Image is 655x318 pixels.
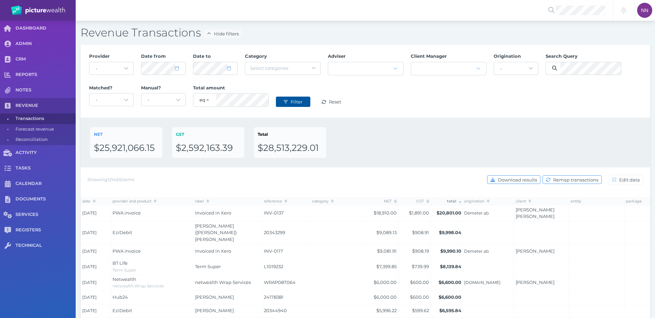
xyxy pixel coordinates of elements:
span: Filter [289,99,305,105]
td: [DATE] [81,221,111,244]
span: Invoiced in Xero [195,248,231,254]
button: Filter [276,97,310,107]
span: SERVICES [15,212,76,218]
span: NOTES [15,87,76,93]
span: WRAP087064 [264,279,309,286]
span: CRM [15,56,76,62]
span: TASKS [15,165,76,171]
span: client [516,199,531,204]
span: 20343299 [264,229,309,236]
td: [DATE] [81,259,111,275]
span: 20344940 [264,307,309,314]
span: NET [384,199,397,204]
div: $25,921,066.15 [94,142,159,154]
span: Matched? [89,85,112,90]
span: Term Super [195,264,221,269]
span: REVENUE [15,103,76,109]
div: Noah Nelson [637,3,652,18]
td: 24178381 [262,290,311,304]
span: Date to [193,53,211,59]
span: reference [264,199,287,204]
button: Hide filters [204,29,242,38]
span: $6,000.00 [374,294,397,300]
button: Remap transactions [543,175,602,184]
td: INV-0117 [262,244,311,259]
span: Demeter.ab [464,210,513,216]
td: L1019232 [262,259,311,275]
span: Edit data [618,177,643,183]
span: Showing 121465 items [87,177,134,182]
span: Total amount [193,85,225,90]
span: Transactions [15,113,73,124]
span: ACTIVITY [15,150,76,156]
span: Hide filters [212,31,241,36]
span: INV-0117 [264,248,309,255]
td: [DATE] [81,244,111,259]
td: Demeter.ab [463,244,514,259]
span: INV-0137 [264,210,309,217]
span: $600.00 [410,294,429,300]
span: $599.62 [412,308,429,313]
span: Category [245,53,267,59]
span: $7,399.85 [376,264,397,269]
a: [PERSON_NAME] [516,279,555,285]
span: label [195,199,209,204]
span: $6,600.00 [439,279,461,285]
span: Forecast revenue [15,124,73,135]
span: TECHNICAL [15,243,76,249]
span: Origination [494,53,521,59]
span: category [312,199,334,204]
span: GST [176,132,184,137]
td: [DATE] [81,290,111,304]
span: [PERSON_NAME] [195,294,234,300]
span: [PERSON_NAME] [195,308,234,313]
span: $8,139.84 [440,264,461,269]
span: $9,990.10 [440,248,461,254]
span: date [82,199,96,204]
div: $28,513,229.01 [258,142,322,154]
span: $20,801.00 [437,210,461,216]
span: ADMIN [15,41,76,47]
h2: Revenue Transactions [80,25,650,40]
span: Invoiced in Xero [195,210,231,216]
span: $908.19 [412,248,429,254]
span: $18,910.00 [374,210,397,216]
span: $1,891.00 [409,210,429,216]
span: origination [464,199,490,204]
span: provider and product [112,199,157,204]
select: eq = equals; neq = not equals; lt = less than; gt = greater than [200,94,213,107]
span: Provider [89,53,110,59]
span: Reset [327,99,344,105]
span: NN [641,8,648,13]
span: EziDebit [112,230,132,235]
span: Term Super [112,267,136,273]
div: $2,592,163.39 [176,142,240,154]
span: PWA invoice [112,248,141,254]
span: BT Life [112,260,128,266]
span: netwealth Wrap Services [195,279,251,285]
img: PW [11,6,65,15]
td: 20343299 [262,221,311,244]
button: Edit data [609,175,643,185]
span: $6,600.00 [439,294,461,300]
span: REPORTS [15,72,76,78]
span: $9,998.04 [439,230,461,235]
span: Client Manager [411,53,447,59]
span: Adviser [328,53,346,59]
span: $9,081.91 [377,248,397,254]
span: $5,996.22 [376,308,397,313]
span: 24178381 [264,294,309,301]
span: NET [94,132,103,137]
span: Reconciliation [15,134,73,145]
td: WRAP087064 [262,275,311,291]
span: Netwealth [112,276,136,282]
span: $9,089.13 [376,230,397,235]
td: 20344940 [262,304,311,317]
span: DOCUMENTS [15,196,76,202]
button: Download results [487,175,540,184]
td: [DATE] [81,275,111,291]
td: INV-0137 [262,205,311,221]
span: $6,595.84 [439,308,461,313]
span: CALENDAR [15,181,76,187]
a: [PERSON_NAME] [516,248,555,254]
